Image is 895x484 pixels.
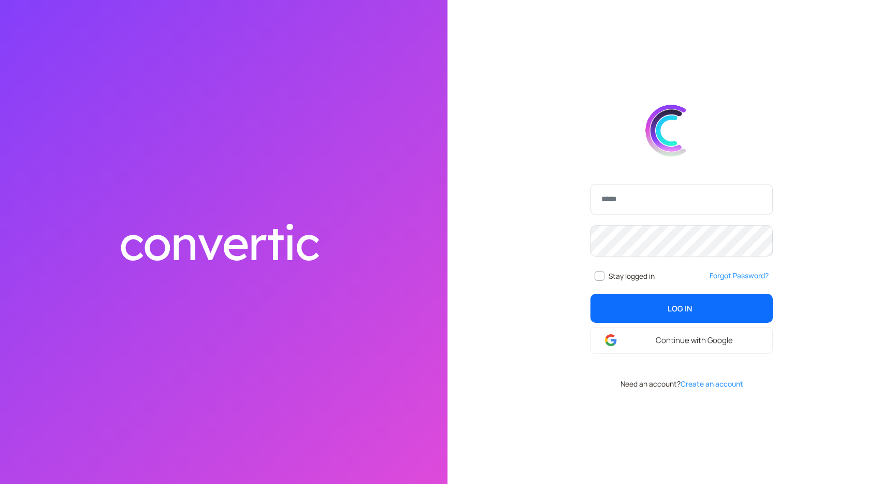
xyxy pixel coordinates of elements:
span: Stay logged in [609,269,655,283]
img: google-login.svg [604,334,617,347]
span: Continue with Google [630,336,759,345]
button: Log In [590,294,773,323]
div: Need an account? [578,379,785,390]
span: Log In [668,303,692,314]
a: Continue with Google [590,327,773,354]
a: Forgot Password? [710,271,769,280]
img: convert.svg [645,105,697,156]
a: Create an account [681,379,743,389]
img: convertic text [121,223,319,261]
